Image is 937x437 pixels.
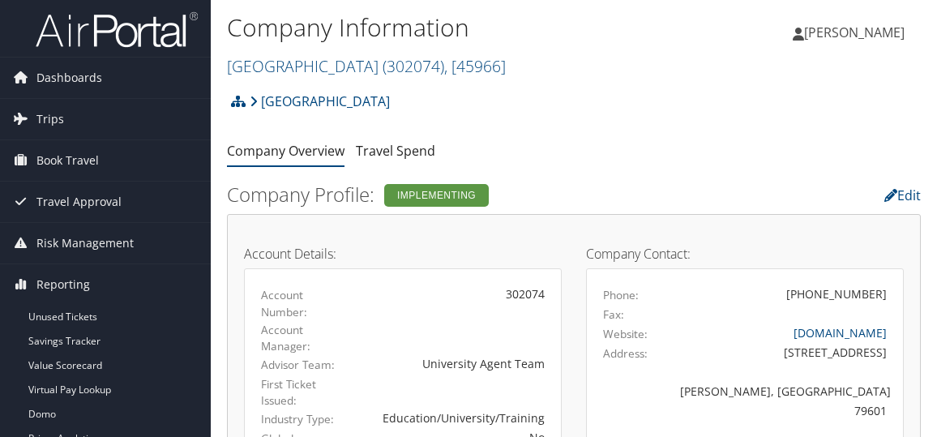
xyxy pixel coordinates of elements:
label: Address: [603,345,648,362]
div: 79601 [680,402,887,419]
span: Risk Management [36,223,134,263]
img: airportal-logo.png [36,11,198,49]
span: Reporting [36,264,90,305]
a: [GEOGRAPHIC_DATA] [250,85,390,118]
div: 302074 [364,285,545,302]
h2: Company Profile: [227,181,682,208]
h4: Account Details: [244,247,562,260]
a: Company Overview [227,142,344,160]
span: Book Travel [36,140,99,181]
label: Advisor Team: [261,357,340,373]
label: First Ticket Issued: [261,376,340,409]
a: Travel Spend [356,142,435,160]
span: Trips [36,99,64,139]
span: ( 302074 ) [383,55,444,77]
span: [PERSON_NAME] [804,24,905,41]
a: [DOMAIN_NAME] [794,325,887,341]
label: Account Number: [261,287,340,320]
div: [STREET_ADDRESS] [680,344,887,361]
span: Dashboards [36,58,102,98]
a: [GEOGRAPHIC_DATA] [227,55,506,77]
h1: Company Information [227,11,690,45]
div: University Agent Team [364,355,545,372]
a: [PERSON_NAME] [793,8,921,57]
span: Travel Approval [36,182,122,222]
div: Education/University/Training [364,409,545,426]
label: Fax: [603,306,624,323]
div: Implementing [384,184,489,207]
a: Edit [884,186,921,204]
span: , [ 45966 ] [444,55,506,77]
label: Industry Type: [261,411,340,427]
label: Phone: [603,287,639,303]
label: Website: [603,326,648,342]
div: [PERSON_NAME], [GEOGRAPHIC_DATA] [680,383,887,400]
h4: Company Contact: [586,247,904,260]
label: Account Manager: [261,322,340,355]
div: [PHONE_NUMBER] [786,285,887,302]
